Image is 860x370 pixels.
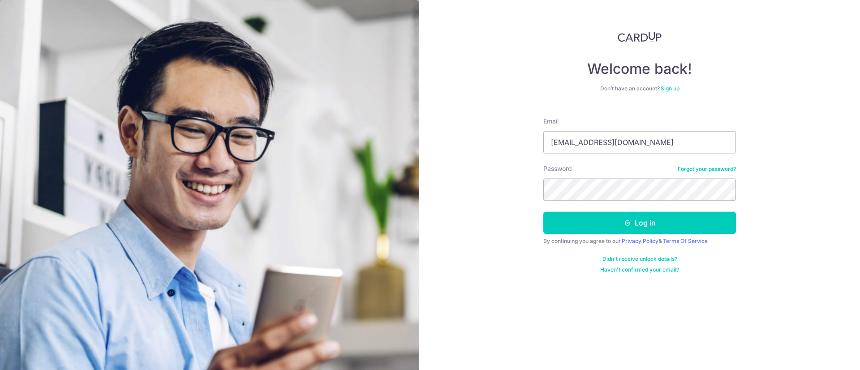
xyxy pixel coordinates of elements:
[543,164,572,173] label: Password
[602,255,677,263] a: Didn't receive unlock details?
[543,238,736,245] div: By continuing you agree to our &
[622,238,658,244] a: Privacy Policy
[600,266,679,273] a: Haven't confirmed your email?
[663,238,708,244] a: Terms Of Service
[543,131,736,153] input: Enter your Email
[618,31,662,42] img: CardUp Logo
[543,117,559,126] label: Email
[543,60,736,78] h4: Welcome back!
[543,85,736,92] div: Don’t have an account?
[661,85,679,92] a: Sign up
[543,212,736,234] button: Log in
[678,166,736,173] a: Forgot your password?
